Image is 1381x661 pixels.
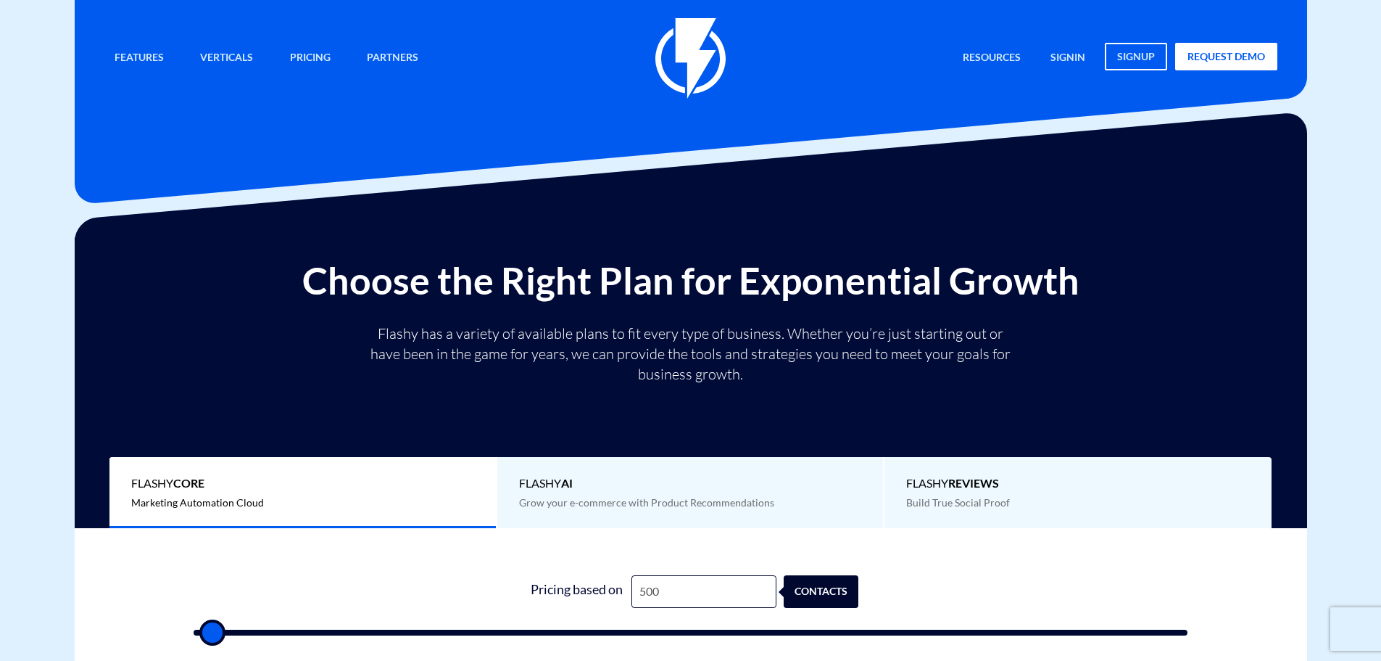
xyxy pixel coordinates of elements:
a: Pricing [279,43,341,74]
a: Verticals [189,43,264,74]
span: Grow your e-commerce with Product Recommendations [519,496,774,509]
span: Flashy [906,475,1250,492]
div: Pricing based on [523,575,631,608]
b: REVIEWS [948,476,999,490]
span: Flashy [519,475,862,492]
a: Resources [952,43,1032,74]
p: Flashy has a variety of available plans to fit every type of business. Whether you’re just starti... [365,324,1017,385]
span: Flashy [131,475,474,492]
a: request demo [1175,43,1277,70]
span: Marketing Automation Cloud [131,496,264,509]
h2: Choose the Right Plan for Exponential Growth [86,260,1296,301]
span: Build True Social Proof [906,496,1010,509]
b: AI [561,476,573,490]
a: signin [1040,43,1096,74]
a: signup [1105,43,1167,70]
a: Features [104,43,175,74]
b: Core [173,476,204,490]
div: contacts [795,575,869,608]
a: Partners [356,43,429,74]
